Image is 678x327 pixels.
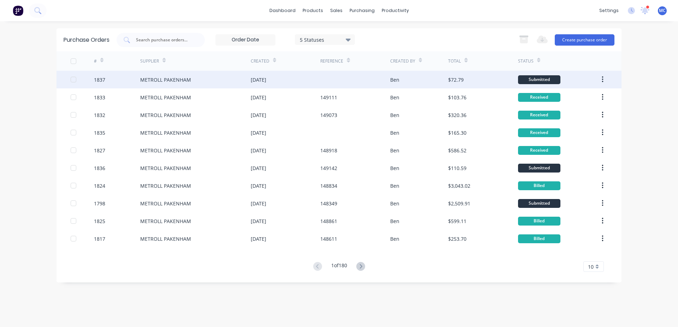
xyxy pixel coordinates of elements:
[390,164,399,172] div: Ben
[320,182,337,189] div: 148834
[346,5,378,16] div: purchasing
[448,94,466,101] div: $103.76
[555,34,614,46] button: Create purchase order
[327,5,346,16] div: sales
[596,5,622,16] div: settings
[94,111,105,119] div: 1832
[94,147,105,154] div: 1827
[140,58,159,64] div: Supplier
[320,94,337,101] div: 149111
[94,217,105,225] div: 1825
[251,164,266,172] div: [DATE]
[448,182,470,189] div: $3,043.02
[251,200,266,207] div: [DATE]
[299,5,327,16] div: products
[518,58,534,64] div: Status
[251,147,266,154] div: [DATE]
[140,76,191,83] div: METROLL PAKENHAM
[518,217,560,226] div: Billed
[390,58,415,64] div: Created By
[448,111,466,119] div: $320.36
[251,76,266,83] div: [DATE]
[320,58,343,64] div: Reference
[94,94,105,101] div: 1833
[320,164,337,172] div: 149142
[390,129,399,136] div: Ben
[588,263,594,270] span: 10
[518,199,560,208] div: Submitted
[140,217,191,225] div: METROLL PAKENHAM
[448,164,466,172] div: $110.59
[251,235,266,243] div: [DATE]
[300,36,350,43] div: 5 Statuses
[140,111,191,119] div: METROLL PAKENHAM
[140,147,191,154] div: METROLL PAKENHAM
[94,182,105,189] div: 1824
[390,200,399,207] div: Ben
[390,182,399,189] div: Ben
[518,75,560,84] div: Submitted
[390,147,399,154] div: Ben
[13,5,23,16] img: Factory
[390,217,399,225] div: Ben
[518,234,560,243] div: Billed
[140,200,191,207] div: METROLL PAKENHAM
[448,76,464,83] div: $72.79
[390,76,399,83] div: Ben
[64,36,109,44] div: Purchase Orders
[140,129,191,136] div: METROLL PAKENHAM
[518,181,560,190] div: Billed
[140,235,191,243] div: METROLL PAKENHAM
[390,111,399,119] div: Ben
[135,36,194,43] input: Search purchase orders...
[94,235,105,243] div: 1817
[320,200,337,207] div: 148349
[320,217,337,225] div: 148861
[251,182,266,189] div: [DATE]
[94,58,97,64] div: #
[448,147,466,154] div: $586.52
[140,94,191,101] div: METROLL PAKENHAM
[390,94,399,101] div: Ben
[251,217,266,225] div: [DATE]
[518,146,560,155] div: Received
[331,262,347,272] div: 1 of 180
[94,164,105,172] div: 1836
[251,58,269,64] div: Created
[448,235,466,243] div: $253.70
[659,7,666,14] span: MC
[216,35,275,45] input: Order Date
[518,164,560,173] div: Submitted
[320,235,337,243] div: 148611
[518,111,560,119] div: Received
[320,111,337,119] div: 149073
[94,200,105,207] div: 1798
[448,58,461,64] div: Total
[140,164,191,172] div: METROLL PAKENHAM
[518,128,560,137] div: Received
[140,182,191,189] div: METROLL PAKENHAM
[518,93,560,102] div: Received
[448,217,466,225] div: $599.11
[448,200,470,207] div: $2,509.91
[320,147,337,154] div: 148918
[448,129,466,136] div: $165.30
[266,5,299,16] a: dashboard
[251,111,266,119] div: [DATE]
[251,94,266,101] div: [DATE]
[94,129,105,136] div: 1835
[251,129,266,136] div: [DATE]
[390,235,399,243] div: Ben
[94,76,105,83] div: 1837
[378,5,412,16] div: productivity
